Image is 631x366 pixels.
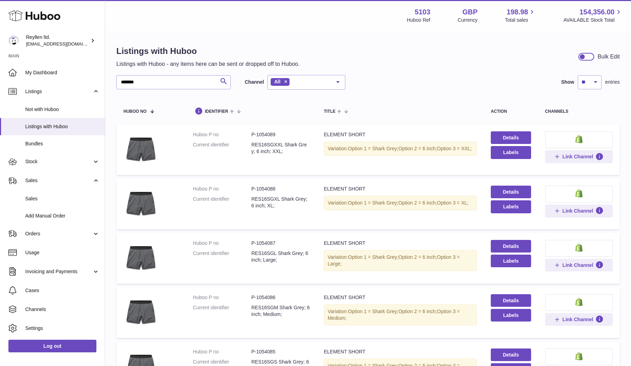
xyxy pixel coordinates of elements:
[25,69,100,76] span: My Dashboard
[25,306,100,313] span: Channels
[251,250,310,263] dd: RES16SGL Shark Grey; 6 inch; Large;
[25,106,100,113] span: Not with Huboo
[205,109,228,114] span: identifier
[324,109,335,114] span: title
[491,146,531,159] button: Labels
[575,352,583,360] img: shopify-small.png
[545,205,613,217] button: Link Channel
[348,146,399,151] span: Option 1 = Shark Grey;
[25,249,100,256] span: Usage
[328,254,460,267] span: Option 3 = Large;
[398,200,437,206] span: Option 2 = 6 inch;
[575,189,583,198] img: shopify-small.png
[598,53,620,61] div: Bulk Edit
[25,158,92,165] span: Stock
[563,17,623,23] span: AVAILABLE Stock Total
[324,250,477,271] div: Variation:
[491,294,531,307] a: Details
[324,141,477,156] div: Variation:
[324,294,477,301] div: ELEMENT SHORT
[193,131,251,138] dt: Huboo P no
[193,294,251,301] dt: Huboo P no
[348,309,399,314] span: Option 1 = Shark Grey;
[437,146,472,151] span: Option 3 = XXL;
[563,7,623,23] a: 154,356.00 AVAILABLE Stock Total
[25,140,100,147] span: Bundles
[25,268,92,275] span: Invoicing and Payments
[437,200,469,206] span: Option 3 = XL;
[545,259,613,271] button: Link Channel
[25,195,100,202] span: Sales
[561,79,574,85] label: Show
[415,7,430,17] strong: 5103
[245,79,264,85] label: Channel
[324,348,477,355] div: ELEMENT SHORT
[491,186,531,198] a: Details
[324,240,477,247] div: ELEMENT SHORT
[575,243,583,252] img: shopify-small.png
[491,255,531,267] button: Labels
[491,200,531,213] button: Labels
[491,309,531,322] button: Labels
[251,348,310,355] dd: P-1054085
[324,186,477,192] div: ELEMENT SHORT
[575,135,583,143] img: shopify-small.png
[193,348,251,355] dt: Huboo P no
[25,123,100,130] span: Listings with Huboo
[251,131,310,138] dd: P-1054089
[26,34,89,47] div: Reyllen ltd.
[575,298,583,306] img: shopify-small.png
[562,153,593,160] span: Link Channel
[545,313,613,326] button: Link Channel
[251,141,310,155] dd: RES16SGXXL Shark Grey; 6 inch; XXL;
[193,240,251,247] dt: Huboo P no
[193,250,251,263] dt: Current identifier
[251,196,310,209] dd: RES16SGXL Shark Grey; 6 inch; XL;
[398,146,437,151] span: Option 2 = 6 inch;
[251,240,310,247] dd: P-1054087
[491,348,531,361] a: Details
[324,196,477,210] div: Variation:
[348,200,399,206] span: Option 1 = Shark Grey;
[328,309,460,321] span: Option 3 = Medium;
[545,109,613,114] div: channels
[562,208,593,214] span: Link Channel
[251,186,310,192] dd: P-1054088
[605,79,620,85] span: entries
[491,109,531,114] div: action
[123,240,158,275] img: ELEMENT SHORT
[545,150,613,163] button: Link Channel
[123,131,158,166] img: ELEMENT SHORT
[123,186,158,221] img: ELEMENT SHORT
[562,262,593,268] span: Link Channel
[458,17,478,23] div: Currency
[274,79,280,84] span: All
[491,131,531,144] a: Details
[193,196,251,209] dt: Current identifier
[398,309,437,314] span: Option 2 = 6 inch;
[25,177,92,184] span: Sales
[507,7,528,17] span: 198.98
[407,17,430,23] div: Huboo Ref
[324,304,477,325] div: Variation:
[123,109,147,114] span: Huboo no
[116,46,300,57] h1: Listings with Huboo
[193,141,251,155] dt: Current identifier
[25,230,92,237] span: Orders
[8,340,96,352] a: Log out
[462,7,477,17] strong: GBP
[193,304,251,318] dt: Current identifier
[348,254,399,260] span: Option 1 = Shark Grey;
[251,304,310,318] dd: RES16SGM Shark Grey; 6 inch; Medium;
[505,17,536,23] span: Total sales
[25,213,100,219] span: Add Manual Order
[25,325,100,332] span: Settings
[25,287,100,294] span: Cases
[25,88,92,95] span: Listings
[251,294,310,301] dd: P-1054086
[116,60,300,68] p: Listings with Huboo - any items here can be sent or dropped off to Huboo.
[8,35,19,46] img: reyllen@reyllen.com
[579,7,615,17] span: 154,356.00
[26,41,103,47] span: [EMAIL_ADDRESS][DOMAIN_NAME]
[505,7,536,23] a: 198.98 Total sales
